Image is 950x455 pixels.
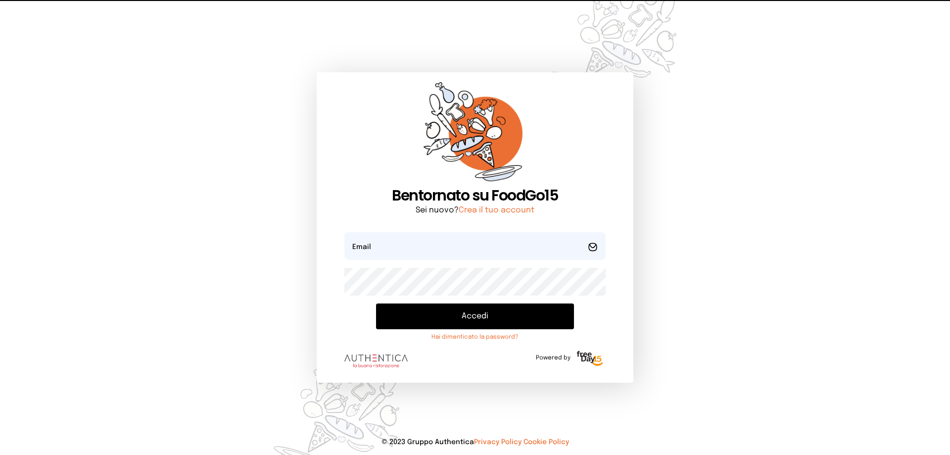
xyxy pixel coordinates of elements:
a: Hai dimenticato la password? [376,333,574,341]
a: Crea il tuo account [459,206,534,214]
button: Accedi [376,303,574,329]
img: logo.8f33a47.png [344,354,408,367]
a: Privacy Policy [474,439,522,446]
a: Cookie Policy [523,439,569,446]
img: sticker-orange.65babaf.png [424,82,526,187]
p: Sei nuovo? [344,204,606,216]
p: © 2023 Gruppo Authentica [16,437,934,447]
span: Powered by [536,354,570,362]
img: logo-freeday.3e08031.png [574,349,606,369]
h1: Bentornato su FoodGo15 [344,187,606,204]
